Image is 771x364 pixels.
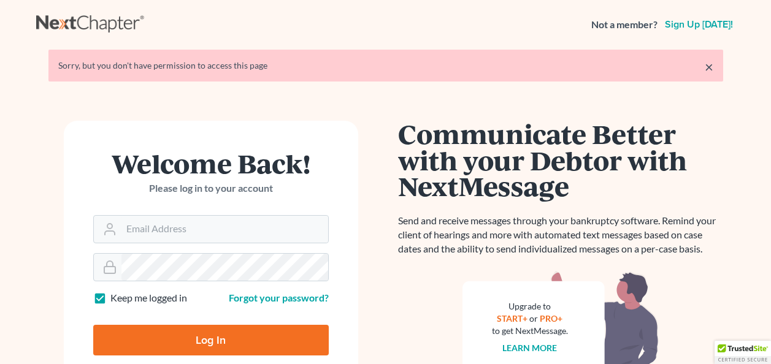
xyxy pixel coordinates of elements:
a: × [705,59,713,74]
div: to get NextMessage. [492,325,568,337]
a: PRO+ [540,313,562,324]
div: Sorry, but you don't have permission to access this page [58,59,713,72]
a: Sign up [DATE]! [662,20,735,29]
label: Keep me logged in [110,291,187,305]
div: TrustedSite Certified [715,341,771,364]
p: Please log in to your account [93,181,329,195]
div: Upgrade to [492,300,568,313]
h1: Welcome Back! [93,150,329,176]
input: Log In [93,325,329,355]
span: or [529,313,538,324]
a: Forgot your password? [229,292,329,303]
input: Email Address [121,216,328,243]
h1: Communicate Better with your Debtor with NextMessage [398,121,723,199]
p: Send and receive messages through your bankruptcy software. Remind your client of hearings and mo... [398,214,723,256]
a: Learn more [502,343,557,353]
a: START+ [497,313,527,324]
strong: Not a member? [591,18,658,32]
